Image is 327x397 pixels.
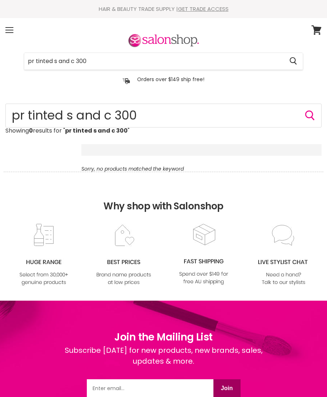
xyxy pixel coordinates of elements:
button: Search [284,53,303,70]
a: GET TRADE ACCESS [178,5,229,13]
form: Product [5,104,322,128]
img: range2_8cf790d4-220e-469f-917d-a18fed3854b6.jpg [14,223,73,287]
h1: Join the Mailing List [56,330,271,345]
p: Showing results for " " [5,128,322,134]
img: prices.jpg [94,223,153,287]
div: Subscribe [DATE] for new products, new brands, sales, updates & more. [56,345,271,379]
img: fast.jpg [174,223,233,286]
input: Search [24,53,284,70]
p: Orders over $149 ship free! [137,76,204,83]
h2: Why shop with Salonshop [4,172,323,223]
button: Search [304,110,316,121]
form: Product [24,53,303,70]
em: Sorry, no products matched the keyword [81,165,184,172]
img: chat_c0a1c8f7-3133-4fc6-855f-7264552747f6.jpg [254,223,313,287]
strong: 0 [29,126,33,135]
input: Search [5,104,322,128]
strong: pr tinted s and c 300 [65,126,128,135]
